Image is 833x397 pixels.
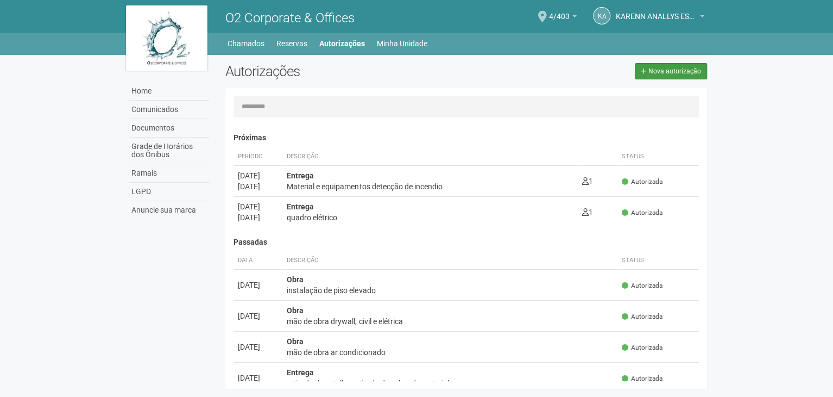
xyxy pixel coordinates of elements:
th: Status [617,148,699,166]
a: Documentos [129,119,209,138]
span: 1 [582,177,592,185]
div: Material e equipamentos detecção de incendio [287,181,573,192]
span: KARENN ANALLYS ESTELLA [616,2,697,21]
a: Grade de Horários dos Ônibus [129,138,209,164]
strong: Obra [287,337,304,346]
a: Ramais [129,164,209,183]
strong: Obra [287,306,304,315]
h2: Autorizações [225,63,458,79]
span: O2 Corporate & Offices [225,10,355,26]
h4: Passadas [234,238,699,246]
span: 1 [582,208,592,216]
span: Autorizada [622,281,662,290]
div: [DATE] [238,170,278,181]
a: Anuncie sua marca [129,201,209,219]
th: Descrição [282,252,617,270]
a: LGPD [129,183,209,201]
span: Autorizada [622,312,662,321]
div: mão de obra drywall, civil e elétrica [287,316,613,327]
span: 4/403 [549,2,570,21]
span: Autorizada [622,374,662,383]
a: KARENN ANALLYS ESTELLA [616,14,704,22]
strong: Entrega [287,202,314,211]
a: Reservas [276,36,307,51]
div: quadro elétrico [287,212,573,223]
a: Chamados [228,36,264,51]
th: Descrição [282,148,577,166]
div: [DATE] [238,201,278,212]
a: Home [129,82,209,101]
a: Comunicados [129,101,209,119]
th: Status [617,252,699,270]
div: [DATE] [238,212,278,223]
h4: Próximas [234,134,699,142]
a: Autorizações [319,36,365,51]
span: Autorizada [622,343,662,352]
a: 4/403 [549,14,577,22]
strong: Obra [287,275,304,284]
span: Autorizada [622,208,662,218]
div: [DATE] [238,280,278,290]
div: [DATE] [238,342,278,352]
div: mão de obra ar condicionado [287,347,613,358]
a: Nova autorização [635,63,707,79]
div: [DATE] [238,373,278,383]
div: [DATE] [238,311,278,321]
strong: Entrega [287,368,314,377]
div: [DATE] [238,181,278,192]
strong: Entrega [287,171,314,180]
th: Data [234,252,282,270]
img: logo.jpg [126,5,207,71]
span: Autorizada [622,177,662,187]
th: Período [234,148,282,166]
a: KA [593,7,610,24]
span: Nova autorização [648,67,701,75]
div: instalação de piso elevado [287,285,613,296]
div: retirada de entulho retirada de sobra de material [287,378,613,389]
a: Minha Unidade [377,36,427,51]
